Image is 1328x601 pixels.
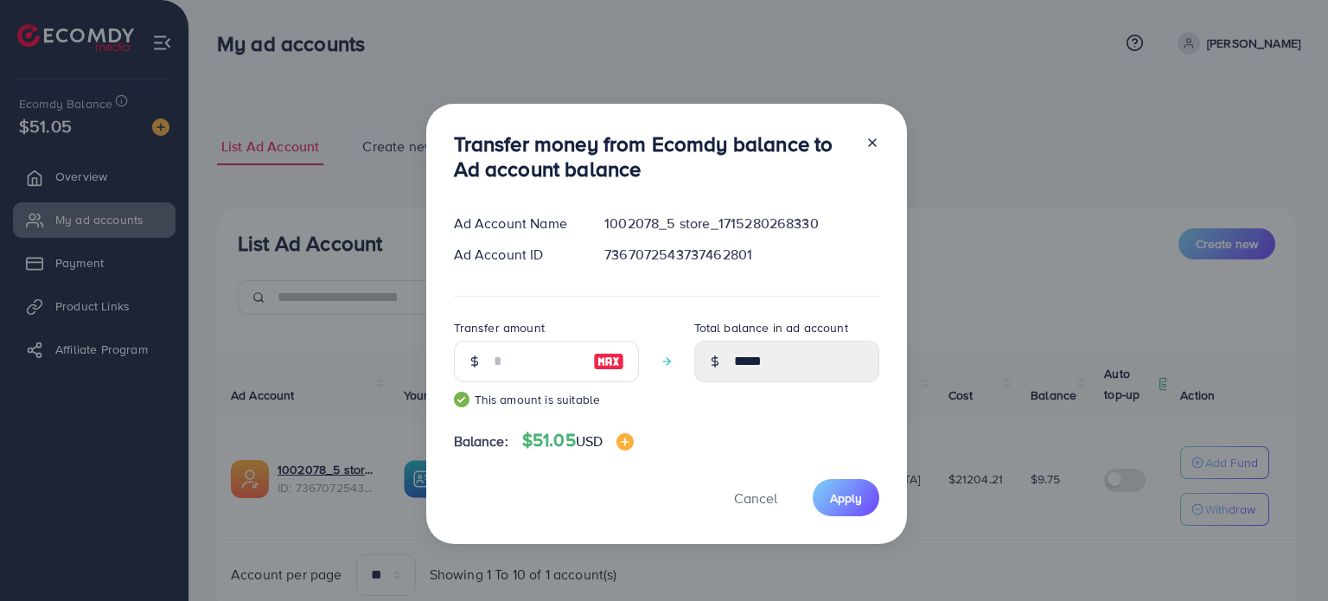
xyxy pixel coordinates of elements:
[440,245,591,265] div: Ad Account ID
[440,214,591,233] div: Ad Account Name
[591,214,892,233] div: 1002078_5 store_1715280268330
[593,351,624,372] img: image
[813,479,879,516] button: Apply
[454,432,508,451] span: Balance:
[522,430,634,451] h4: $51.05
[591,245,892,265] div: 7367072543737462801
[454,319,545,336] label: Transfer amount
[616,433,634,451] img: image
[576,432,603,451] span: USD
[694,319,848,336] label: Total balance in ad account
[712,479,799,516] button: Cancel
[454,391,639,408] small: This amount is suitable
[830,489,862,507] span: Apply
[454,131,852,182] h3: Transfer money from Ecomdy balance to Ad account balance
[454,392,469,407] img: guide
[1255,523,1315,588] iframe: Chat
[734,489,777,508] span: Cancel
